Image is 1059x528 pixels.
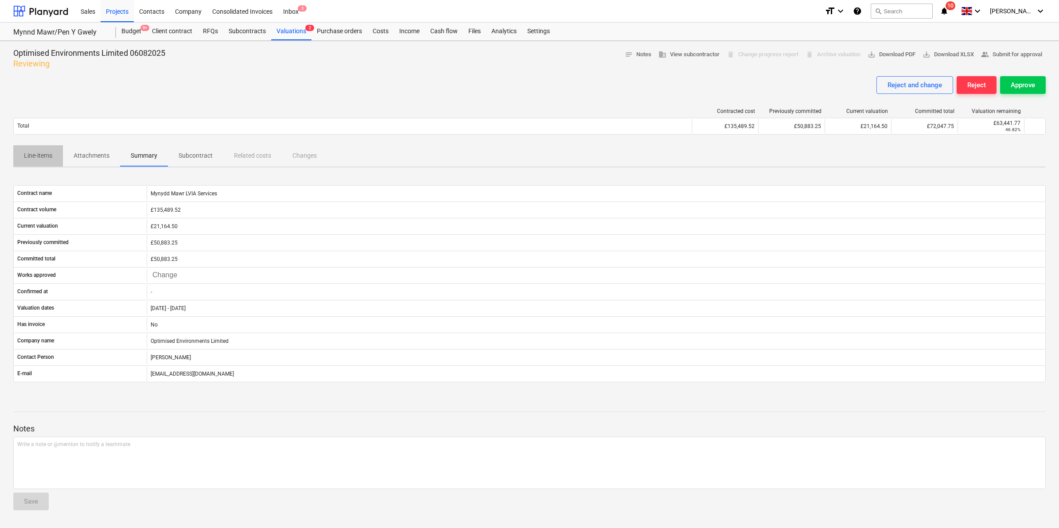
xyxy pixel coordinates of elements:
[131,151,157,160] p: Summary
[425,23,463,40] a: Cash flow
[967,79,986,91] div: Reject
[895,108,954,114] div: Committed total
[13,423,1046,434] p: Notes
[147,236,1045,250] div: £50,883.25
[179,151,213,160] p: Subcontract
[868,50,876,58] span: save_alt
[147,285,1045,299] div: -
[1035,6,1046,16] i: keyboard_arrow_down
[17,304,54,312] p: Valuation dates
[223,23,271,40] a: Subcontracts
[147,350,1045,365] div: [PERSON_NAME]
[891,119,958,133] div: £72,047.75
[17,337,54,345] p: Company name
[981,50,989,58] span: people_alt
[463,23,486,40] a: Files
[1011,79,1035,91] div: Approve
[147,23,198,40] a: Client contract
[962,108,1021,114] div: Valuation remaining
[825,119,891,133] div: £21,164.50
[962,120,1020,126] div: £63,441.77
[871,4,933,19] button: Search
[17,321,45,328] p: Has invoice
[116,23,147,40] a: Budget9+
[147,367,1045,381] div: [EMAIL_ADDRESS][DOMAIN_NAME]
[311,23,367,40] a: Purchase orders
[853,6,862,16] i: Knowledge base
[923,50,974,60] span: Download XLSX
[486,23,522,40] a: Analytics
[762,108,822,114] div: Previously committed
[17,206,56,214] p: Contract volume
[13,58,165,69] p: Reviewing
[829,108,888,114] div: Current valuation
[13,28,105,37] div: Mynnd Mawr/Pen Y Gwely
[946,1,955,10] span: 10
[147,318,1045,332] div: No
[147,203,1045,217] div: £135,489.52
[977,48,1046,62] button: Submit for approval
[876,76,953,94] button: Reject and change
[621,48,655,62] button: Notes
[305,25,314,31] span: 2
[835,6,846,16] i: keyboard_arrow_down
[17,122,29,130] p: Total
[394,23,425,40] a: Income
[957,76,997,94] button: Reject
[17,222,58,230] p: Current valuation
[864,48,919,62] button: Download PDF
[271,23,311,40] a: Valuations2
[74,151,109,160] p: Attachments
[147,219,1045,233] div: £21,164.50
[116,23,147,40] div: Budget
[17,288,48,295] p: Confirmed at
[1015,485,1059,528] iframe: Chat Widget
[625,50,633,58] span: notes
[367,23,394,40] a: Costs
[696,108,755,114] div: Contracted cost
[981,50,1042,60] span: Submit for approval
[919,48,977,62] button: Download XLSX
[140,25,149,31] span: 9+
[825,6,835,16] i: format_size
[198,23,223,40] a: RFQs
[24,151,52,160] p: Line-items
[875,8,882,15] span: search
[17,272,56,279] p: Works approved
[868,50,915,60] span: Download PDF
[658,50,666,58] span: business
[625,50,651,60] span: Notes
[17,190,52,197] p: Contract name
[923,50,931,58] span: save_alt
[1005,127,1020,132] small: 46.82%
[990,8,1034,15] span: [PERSON_NAME]
[151,269,192,282] input: Change
[940,6,949,16] i: notifications
[271,23,311,40] div: Valuations
[17,239,69,246] p: Previously committed
[972,6,983,16] i: keyboard_arrow_down
[147,186,1045,201] div: Mynydd Mawr LVIA Services
[522,23,555,40] a: Settings
[1000,76,1046,94] button: Approve
[758,119,825,133] div: £50,883.25
[147,301,1045,315] div: [DATE] - [DATE]
[147,252,1045,266] div: £50,883.25
[655,48,723,62] button: View subcontractor
[888,79,942,91] div: Reject and change
[658,50,720,60] span: View subcontractor
[147,334,1045,348] div: Optimised Environments Limited
[17,370,32,377] p: E-mail
[692,119,758,133] div: £135,489.52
